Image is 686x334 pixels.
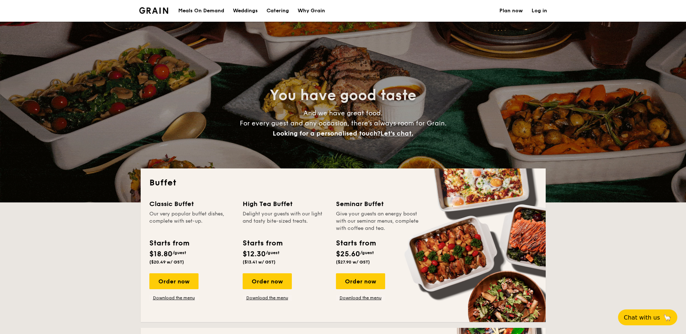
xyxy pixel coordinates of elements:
a: Logotype [139,7,169,14]
span: ($20.49 w/ GST) [149,260,184,265]
h2: Buffet [149,177,537,189]
div: Order now [149,273,199,289]
div: Order now [336,273,385,289]
div: High Tea Buffet [243,199,327,209]
a: Download the menu [336,295,385,301]
div: Give your guests an energy boost with our seminar menus, complete with coffee and tea. [336,210,421,232]
a: Download the menu [243,295,292,301]
span: $12.30 [243,250,266,258]
span: /guest [266,250,280,255]
div: Order now [243,273,292,289]
img: Grain [139,7,169,14]
div: Our very popular buffet dishes, complete with set-up. [149,210,234,232]
span: Let's chat. [380,129,413,137]
span: $18.80 [149,250,172,258]
div: Seminar Buffet [336,199,421,209]
span: ($27.90 w/ GST) [336,260,370,265]
button: Chat with us🦙 [618,309,677,325]
span: 🦙 [663,313,672,322]
div: Starts from [149,238,189,249]
span: /guest [172,250,186,255]
span: /guest [360,250,374,255]
div: Starts from [243,238,282,249]
span: $25.60 [336,250,360,258]
div: Delight your guests with our light and tasty bite-sized treats. [243,210,327,232]
span: Chat with us [624,314,660,321]
div: Starts from [336,238,375,249]
a: Download the menu [149,295,199,301]
span: ($13.41 w/ GST) [243,260,276,265]
div: Classic Buffet [149,199,234,209]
